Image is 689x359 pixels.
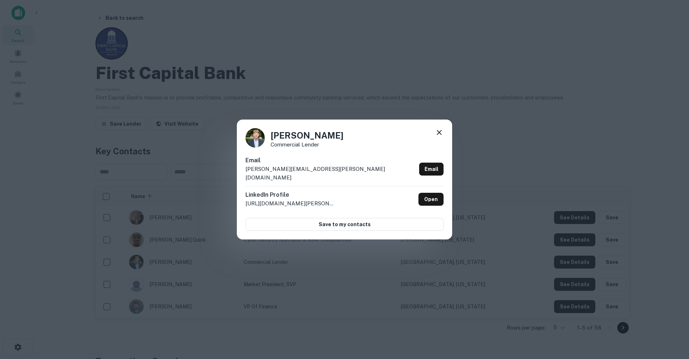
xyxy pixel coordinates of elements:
[271,129,343,142] h4: [PERSON_NAME]
[271,142,343,147] p: Commercial Lender
[245,165,416,182] p: [PERSON_NAME][EMAIL_ADDRESS][PERSON_NAME][DOMAIN_NAME]
[418,193,444,206] a: Open
[245,199,335,208] p: [URL][DOMAIN_NAME][PERSON_NAME]
[245,128,265,148] img: 1718739674598
[245,191,335,199] h6: LinkedIn Profile
[419,163,444,176] a: Email
[245,156,416,165] h6: Email
[653,302,689,336] iframe: Chat Widget
[245,218,444,231] button: Save to my contacts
